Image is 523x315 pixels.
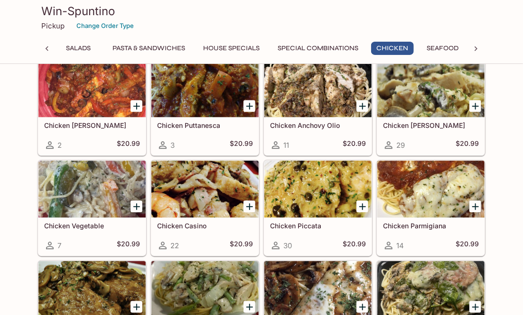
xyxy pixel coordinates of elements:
h5: $20.99 [343,139,366,151]
button: Add Chicken Marsala [131,301,142,313]
button: Add Chicken Sorrentino [356,301,368,313]
h5: $20.99 [456,240,479,251]
button: Add Chicken Anchovy Olio [356,100,368,112]
button: Add Chicken Puttanesca [243,100,255,112]
h5: $20.99 [117,139,140,151]
div: Chicken Casino [151,161,259,217]
h5: $20.99 [456,139,479,151]
h5: Chicken Vegetable [44,222,140,230]
h5: $20.99 [230,139,253,151]
button: Special Combinations [272,42,364,55]
span: 22 [170,241,179,250]
button: Salads [57,42,100,55]
div: Chicken Alfredo [377,60,485,117]
button: Add Chicken Saltimbocca [469,301,481,313]
span: 7 [57,241,61,250]
p: Pickup [41,21,65,30]
span: 2 [57,141,62,150]
button: Pasta & Sandwiches [107,42,190,55]
h5: $20.99 [117,240,140,251]
div: Chicken Anchovy Olio [264,60,372,117]
h5: Chicken Puttanesca [157,121,253,129]
a: Chicken Vegetable7$20.99 [38,160,146,256]
span: 30 [283,241,292,250]
div: Chicken Vegetable [38,161,146,217]
button: Add Chicken Parmigiana [469,200,481,212]
a: Chicken [PERSON_NAME]29$20.99 [377,60,485,155]
button: House Specials [198,42,265,55]
div: Chicken Puttanesca [151,60,259,117]
button: Add Chicken Piccata [356,200,368,212]
a: Chicken Puttanesca3$20.99 [151,60,259,155]
span: 11 [283,141,289,150]
div: Chicken Parmigiana [377,161,485,217]
span: 14 [396,241,404,250]
h5: Chicken [PERSON_NAME] [44,121,140,129]
button: Add Chicken Alfredo [469,100,481,112]
h5: Chicken Parmigiana [383,222,479,230]
h5: Chicken [PERSON_NAME] [383,121,479,129]
a: Chicken Parmigiana14$20.99 [377,160,485,256]
div: Chicken Cacciatore [38,60,146,117]
h5: Chicken Anchovy Olio [270,121,366,129]
a: Chicken Casino22$20.99 [151,160,259,256]
h5: $20.99 [230,240,253,251]
a: Chicken Piccata30$20.99 [264,160,372,256]
a: Chicken [PERSON_NAME]2$20.99 [38,60,146,155]
h3: Win-Spuntino [41,4,482,18]
h5: $20.99 [343,240,366,251]
button: Chicken [371,42,414,55]
h5: Chicken Piccata [270,222,366,230]
button: Add Chicken Asparagus [243,301,255,313]
span: 29 [396,141,405,150]
button: Change Order Type [72,18,138,33]
a: Chicken Anchovy Olio11$20.99 [264,60,372,155]
button: Add Chicken Casino [243,200,255,212]
button: Add Chicken Vegetable [131,200,142,212]
span: 3 [170,141,175,150]
button: Seafood [421,42,464,55]
button: Add Chicken Cacciatore [131,100,142,112]
h5: Chicken Casino [157,222,253,230]
div: Chicken Piccata [264,161,372,217]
